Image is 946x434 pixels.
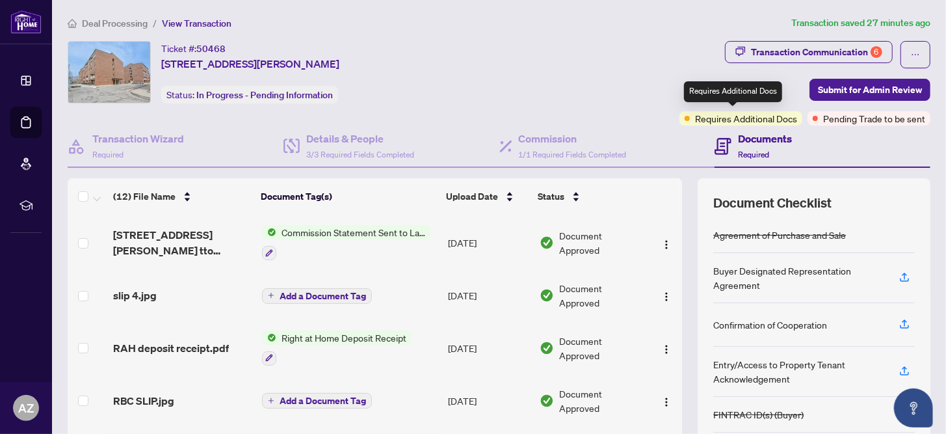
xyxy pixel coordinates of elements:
span: Status [538,189,564,204]
img: Logo [661,397,672,407]
span: Document Approved [559,228,644,257]
span: Required [92,150,124,159]
article: Transaction saved 27 minutes ago [791,16,930,31]
button: Logo [656,390,677,411]
button: Open asap [894,388,933,427]
img: Document Status [540,341,554,355]
span: AZ [18,399,34,417]
span: 1/1 Required Fields Completed [519,150,627,159]
div: Confirmation of Cooperation [713,318,827,332]
td: [DATE] [443,271,534,320]
span: Right at Home Deposit Receipt [276,331,412,345]
div: FINTRAC ID(s) (Buyer) [713,407,804,422]
th: Upload Date [441,178,532,215]
img: Status Icon [262,225,276,239]
img: IMG-E12278128_1.jpg [68,42,150,103]
span: Add a Document Tag [280,396,366,405]
button: Status IconRight at Home Deposit Receipt [262,331,412,366]
span: [STREET_ADDRESS][PERSON_NAME] [161,56,339,72]
span: Required [738,150,769,159]
th: Document Tag(s) [256,178,441,215]
h4: Details & People [306,131,414,146]
button: Logo [656,285,677,306]
span: RAH deposit receipt.pdf [113,340,229,356]
img: Status Icon [262,331,276,345]
span: plus [268,292,274,299]
button: Logo [656,232,677,253]
div: Entry/Access to Property Tenant Acknowledgement [713,357,884,386]
span: Document Checklist [713,194,832,212]
span: Document Approved [559,387,644,415]
span: slip 4.jpg [113,288,157,303]
span: Deal Processing [82,18,148,29]
button: Logo [656,338,677,359]
th: Status [532,178,647,215]
span: 50468 [196,43,226,55]
img: Document Status [540,394,554,408]
span: In Progress - Pending Information [196,89,333,101]
span: Upload Date [446,189,498,204]
button: Add a Document Tag [262,393,372,409]
img: Logo [661,344,672,355]
span: ellipsis [911,50,920,59]
h4: Commission [519,131,627,146]
button: Transaction Communication6 [725,41,893,63]
li: / [153,16,157,31]
span: [STREET_ADDRESS][PERSON_NAME] tto lawyer.pdf [113,227,252,258]
span: Requires Additional Docs [695,111,797,126]
h4: Documents [738,131,792,146]
img: logo [10,10,42,34]
div: Status: [161,86,338,103]
img: Logo [661,239,672,250]
button: Add a Document Tag [262,287,372,304]
span: Pending Trade to be sent [823,111,925,126]
span: View Transaction [162,18,231,29]
div: Requires Additional Docs [684,81,782,102]
div: 6 [871,46,882,58]
button: Status IconCommission Statement Sent to Lawyer [262,225,430,260]
span: Submit for Admin Review [818,79,922,100]
th: (12) File Name [108,178,256,215]
span: Commission Statement Sent to Lawyer [276,225,430,239]
button: Add a Document Tag [262,392,372,409]
div: Ticket #: [161,41,226,56]
h4: Transaction Wizard [92,131,184,146]
span: Add a Document Tag [280,292,366,301]
span: (12) File Name [113,189,176,204]
span: plus [268,398,274,404]
button: Submit for Admin Review [809,79,930,101]
div: Transaction Communication [751,42,882,62]
span: Document Approved [559,281,644,310]
div: Buyer Designated Representation Agreement [713,264,884,292]
img: Logo [661,292,672,302]
td: [DATE] [443,320,534,376]
span: Document Approved [559,334,644,362]
span: home [68,19,77,28]
td: [DATE] [443,376,534,426]
td: [DATE] [443,215,534,271]
span: RBC SLIP.jpg [113,393,174,409]
img: Document Status [540,236,554,250]
div: Agreement of Purchase and Sale [713,228,846,242]
button: Add a Document Tag [262,288,372,304]
span: 3/3 Required Fields Completed [306,150,414,159]
img: Document Status [540,288,554,303]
